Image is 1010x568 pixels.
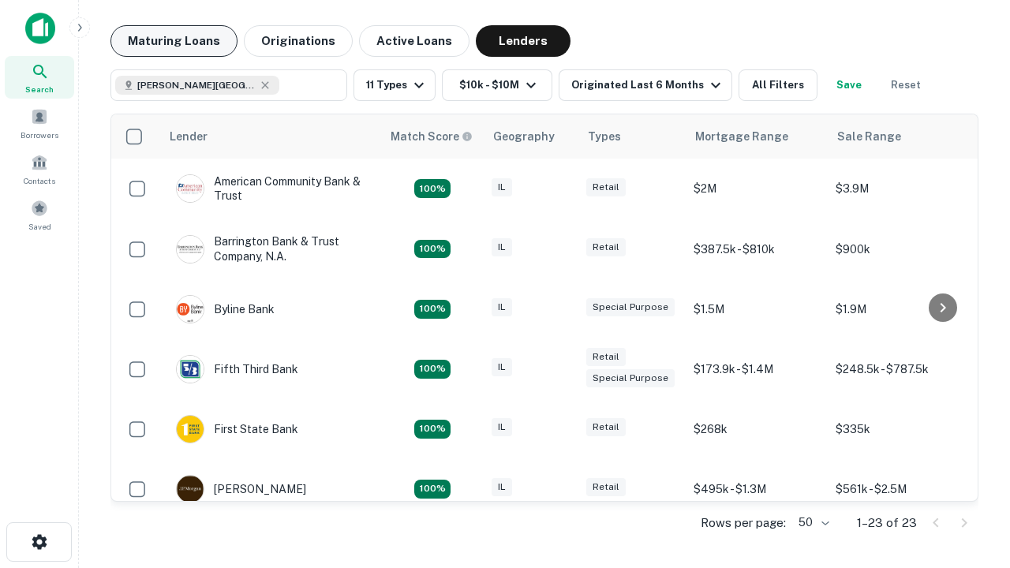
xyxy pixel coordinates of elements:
[21,129,58,141] span: Borrowers
[686,459,828,519] td: $495k - $1.3M
[5,56,74,99] a: Search
[492,238,512,256] div: IL
[686,339,828,399] td: $173.9k - $1.4M
[578,114,686,159] th: Types
[414,300,451,319] div: Matching Properties: 2, hasApolloMatch: undefined
[492,418,512,436] div: IL
[442,69,552,101] button: $10k - $10M
[5,102,74,144] a: Borrowers
[881,69,931,101] button: Reset
[414,360,451,379] div: Matching Properties: 2, hasApolloMatch: undefined
[686,399,828,459] td: $268k
[137,78,256,92] span: [PERSON_NAME][GEOGRAPHIC_DATA], [GEOGRAPHIC_DATA]
[24,174,55,187] span: Contacts
[828,279,970,339] td: $1.9M
[160,114,381,159] th: Lender
[828,459,970,519] td: $561k - $2.5M
[176,295,275,323] div: Byline Bank
[837,127,901,146] div: Sale Range
[686,159,828,219] td: $2M
[176,355,298,383] div: Fifth Third Bank
[586,478,626,496] div: Retail
[414,480,451,499] div: Matching Properties: 3, hasApolloMatch: undefined
[739,69,817,101] button: All Filters
[5,193,74,236] a: Saved
[559,69,732,101] button: Originated Last 6 Months
[588,127,621,146] div: Types
[244,25,353,57] button: Originations
[177,296,204,323] img: picture
[391,128,473,145] div: Capitalize uses an advanced AI algorithm to match your search with the best lender. The match sco...
[353,69,436,101] button: 11 Types
[686,114,828,159] th: Mortgage Range
[177,416,204,443] img: picture
[586,238,626,256] div: Retail
[25,83,54,95] span: Search
[586,369,675,387] div: Special Purpose
[824,69,874,101] button: Save your search to get updates of matches that match your search criteria.
[359,25,469,57] button: Active Loans
[493,127,555,146] div: Geography
[110,25,238,57] button: Maturing Loans
[177,476,204,503] img: picture
[571,76,725,95] div: Originated Last 6 Months
[586,418,626,436] div: Retail
[686,279,828,339] td: $1.5M
[176,415,298,443] div: First State Bank
[176,174,365,203] div: American Community Bank & Trust
[586,348,626,366] div: Retail
[695,127,788,146] div: Mortgage Range
[792,511,832,534] div: 50
[492,298,512,316] div: IL
[828,339,970,399] td: $248.5k - $787.5k
[28,220,51,233] span: Saved
[176,234,365,263] div: Barrington Bank & Trust Company, N.a.
[170,127,208,146] div: Lender
[5,148,74,190] a: Contacts
[177,356,204,383] img: picture
[931,391,1010,467] iframe: Chat Widget
[586,298,675,316] div: Special Purpose
[492,178,512,196] div: IL
[857,514,917,532] p: 1–23 of 23
[701,514,786,532] p: Rows per page:
[828,159,970,219] td: $3.9M
[177,175,204,202] img: picture
[586,178,626,196] div: Retail
[828,219,970,278] td: $900k
[492,478,512,496] div: IL
[414,179,451,198] div: Matching Properties: 2, hasApolloMatch: undefined
[381,114,484,159] th: Capitalize uses an advanced AI algorithm to match your search with the best lender. The match sco...
[492,358,512,376] div: IL
[25,13,55,44] img: capitalize-icon.png
[828,399,970,459] td: $335k
[177,236,204,263] img: picture
[176,475,306,503] div: [PERSON_NAME]
[414,240,451,259] div: Matching Properties: 3, hasApolloMatch: undefined
[484,114,578,159] th: Geography
[391,128,469,145] h6: Match Score
[414,420,451,439] div: Matching Properties: 2, hasApolloMatch: undefined
[686,219,828,278] td: $387.5k - $810k
[476,25,570,57] button: Lenders
[828,114,970,159] th: Sale Range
